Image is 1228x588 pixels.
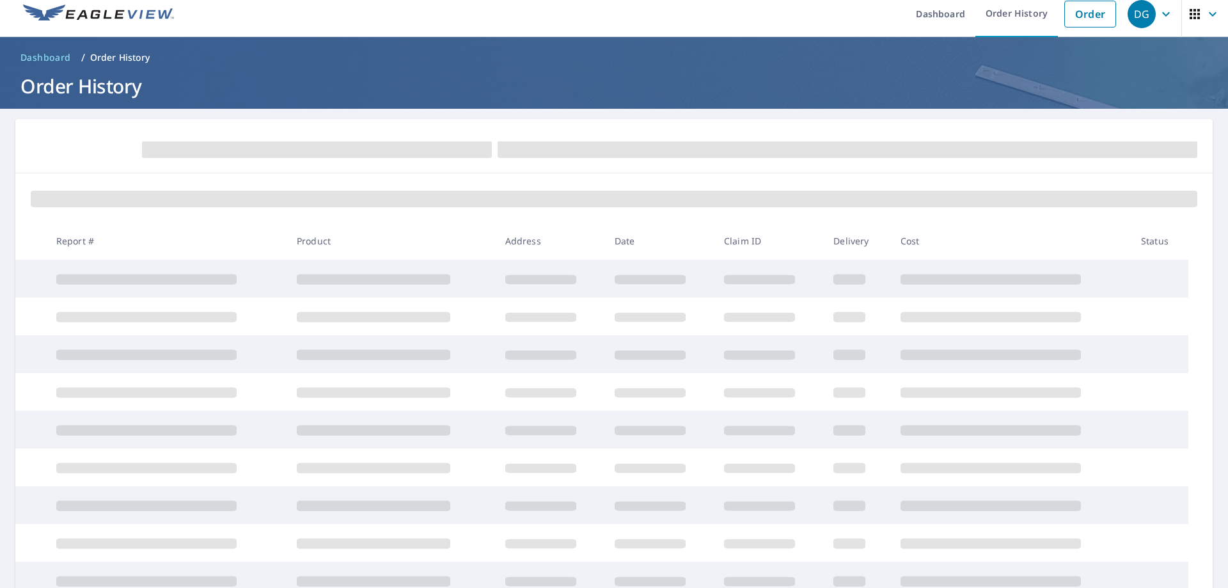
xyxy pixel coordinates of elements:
h1: Order History [15,73,1213,99]
th: Status [1131,222,1188,260]
th: Report # [46,222,287,260]
th: Address [495,222,604,260]
th: Claim ID [714,222,823,260]
a: Dashboard [15,47,76,68]
th: Product [287,222,495,260]
li: / [81,50,85,65]
span: Dashboard [20,51,71,64]
th: Delivery [823,222,890,260]
nav: breadcrumb [15,47,1213,68]
img: EV Logo [23,4,174,24]
th: Date [604,222,714,260]
a: Order [1064,1,1116,28]
p: Order History [90,51,150,64]
th: Cost [890,222,1131,260]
